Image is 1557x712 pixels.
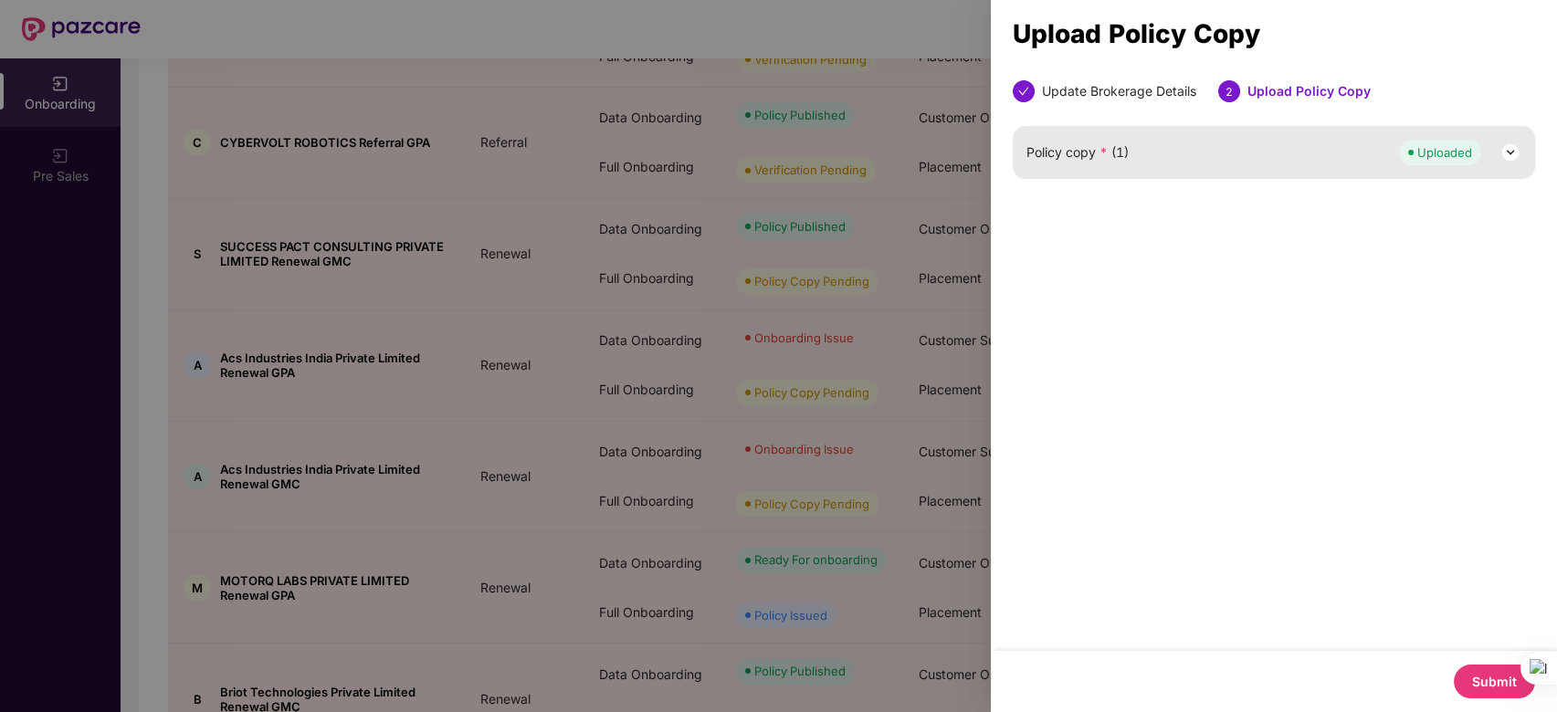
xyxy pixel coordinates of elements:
[1454,665,1535,698] button: Submit
[1226,85,1233,99] span: 2
[1417,143,1472,162] div: Uploaded
[1013,24,1535,44] div: Upload Policy Copy
[1042,80,1196,102] div: Update Brokerage Details
[1026,142,1129,162] span: Policy copy (1)
[1247,80,1371,102] div: Upload Policy Copy
[1018,86,1029,97] span: check
[1499,141,1521,163] img: svg+xml;base64,PHN2ZyB3aWR0aD0iMjQiIGhlaWdodD0iMjQiIHZpZXdCb3g9IjAgMCAyNCAyNCIgZmlsbD0ibm9uZSIgeG...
